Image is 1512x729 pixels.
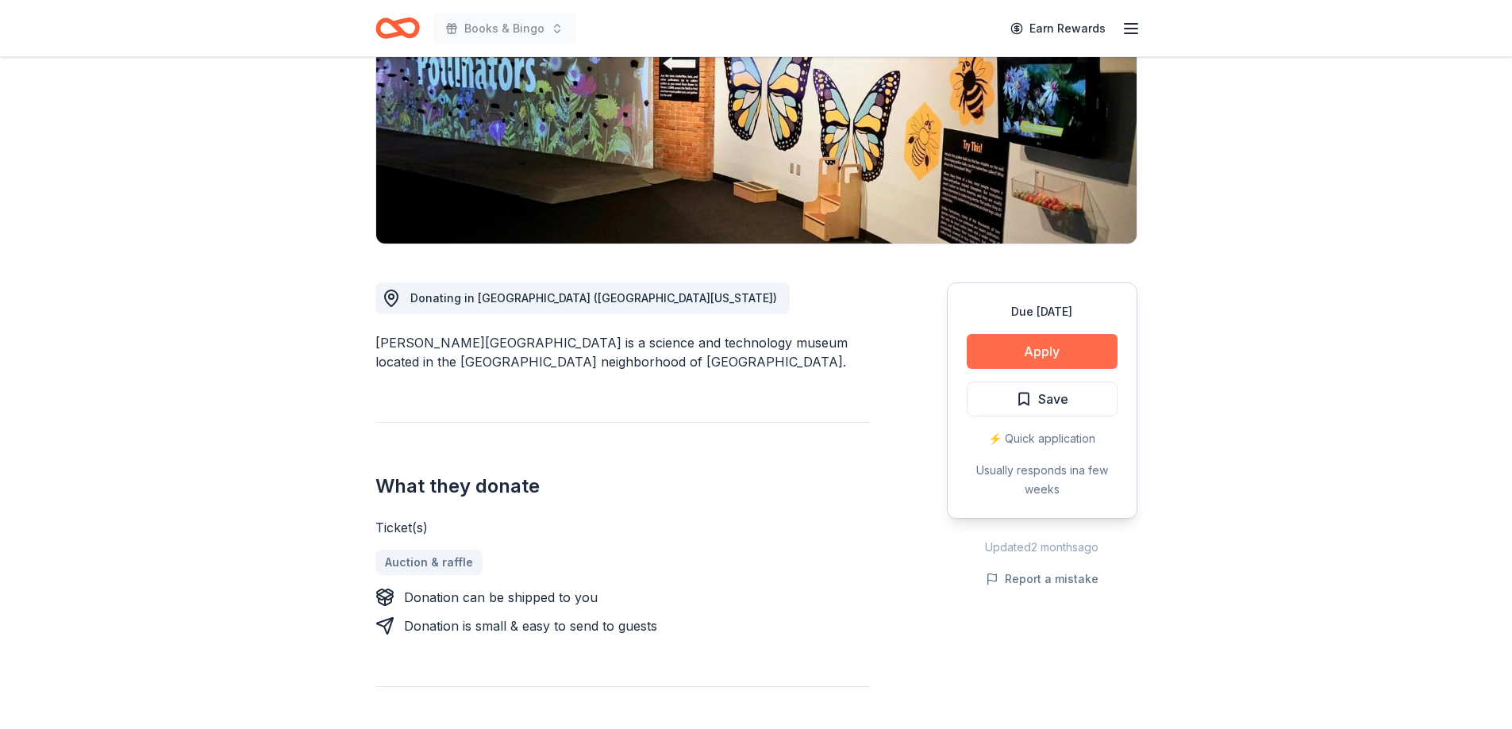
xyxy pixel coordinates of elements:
[375,550,483,575] a: Auction & raffle
[1001,14,1115,43] a: Earn Rewards
[967,382,1118,416] button: Save
[404,616,657,635] div: Donation is small & easy to send to guests
[464,19,544,38] span: Books & Bingo
[967,461,1118,499] div: Usually responds in a few weeks
[375,10,420,47] a: Home
[375,333,871,371] div: [PERSON_NAME][GEOGRAPHIC_DATA] is a science and technology museum located in the [GEOGRAPHIC_DATA...
[1038,389,1068,409] span: Save
[986,570,1098,589] button: Report a mistake
[375,474,871,499] h2: What they donate
[947,538,1137,557] div: Updated 2 months ago
[967,429,1118,448] div: ⚡️ Quick application
[967,302,1118,321] div: Due [DATE]
[433,13,576,44] button: Books & Bingo
[404,588,598,607] div: Donation can be shipped to you
[375,518,871,537] div: Ticket(s)
[410,291,777,305] span: Donating in [GEOGRAPHIC_DATA] ([GEOGRAPHIC_DATA][US_STATE])
[967,334,1118,369] button: Apply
